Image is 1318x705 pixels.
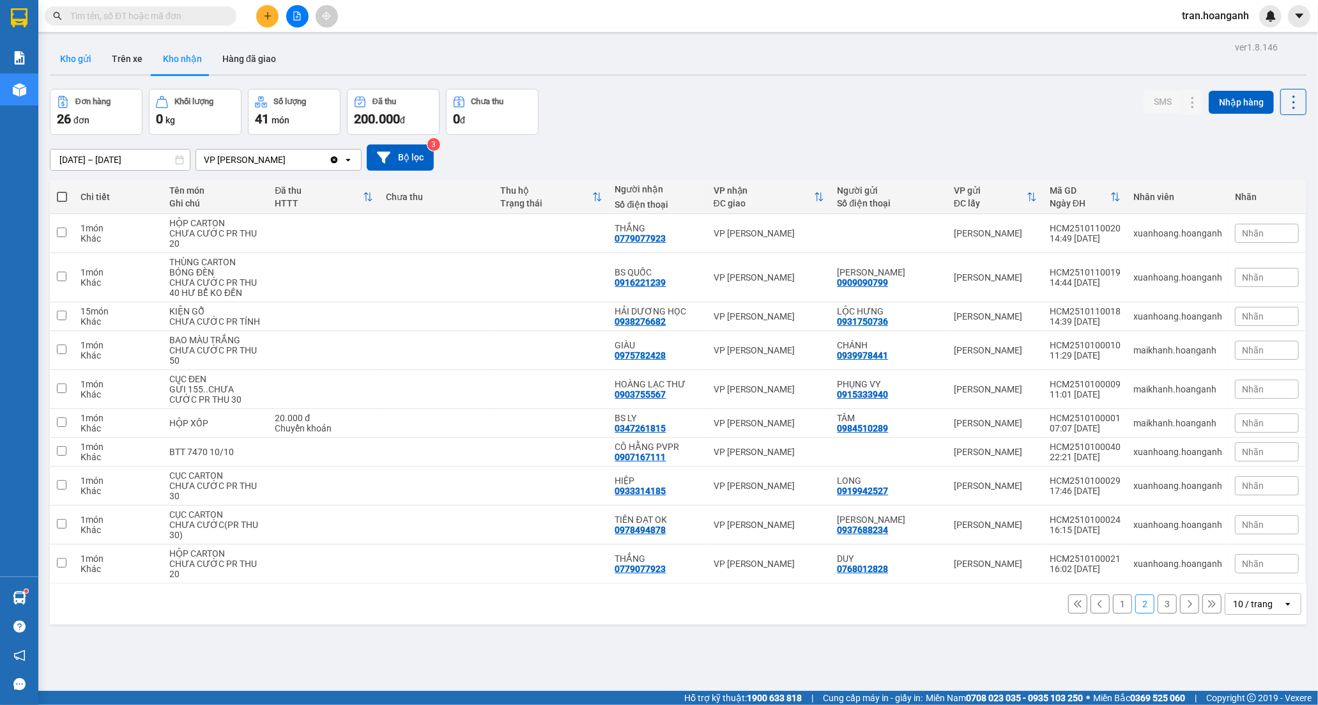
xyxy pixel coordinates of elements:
[615,199,701,210] div: Số điện thoại
[286,5,309,27] button: file-add
[122,55,225,73] div: 0812487330
[1242,345,1264,355] span: Nhãn
[837,316,888,327] div: 0931750736
[615,379,701,389] div: HOÀNG LẠC THƯ
[275,185,363,196] div: Đã thu
[947,180,1043,214] th: Toggle SortBy
[1043,180,1127,214] th: Toggle SortBy
[1235,192,1299,202] div: Nhãn
[275,423,373,433] div: Chuyển khoản
[837,185,940,196] div: Người gửi
[169,509,262,520] div: CỤC CARTON
[1209,91,1274,114] button: Nhập hàng
[954,481,1037,491] div: [PERSON_NAME]
[966,693,1083,703] strong: 0708 023 035 - 0935 103 250
[837,389,888,399] div: 0915333940
[80,233,157,244] div: Khác
[275,413,373,423] div: 20.000 đ
[80,486,157,496] div: Khác
[714,345,825,355] div: VP [PERSON_NAME]
[427,138,440,151] sup: 3
[1050,316,1121,327] div: 14:39 [DATE]
[714,228,825,238] div: VP [PERSON_NAME]
[1172,8,1259,24] span: tran.hoanganh
[954,559,1037,569] div: [PERSON_NAME]
[102,43,153,74] button: Trên xe
[1050,350,1121,360] div: 11:29 [DATE]
[1133,345,1222,355] div: maikhanh.hoanganh
[1242,447,1264,457] span: Nhãn
[1050,185,1110,196] div: Mã GD
[837,515,940,525] div: HUY THUẬN
[954,185,1027,196] div: VP gửi
[1133,520,1222,530] div: xuanhoang.hoanganh
[707,180,831,214] th: Toggle SortBy
[57,111,71,127] span: 26
[13,83,26,97] img: warehouse-icon
[1050,413,1121,423] div: HCM2510100001
[714,418,825,428] div: VP [PERSON_NAME]
[169,520,262,540] div: CHƯA CƯỚC(PR THU 30)
[1135,594,1154,614] button: 2
[275,198,363,208] div: HTTT
[11,12,31,26] span: Gửi:
[1133,447,1222,457] div: xuanhoang.hoanganh
[80,316,157,327] div: Khác
[1113,594,1132,614] button: 1
[1050,198,1110,208] div: Ngày ĐH
[122,11,225,40] div: [PERSON_NAME]
[1093,691,1185,705] span: Miền Bắc
[1242,228,1264,238] span: Nhãn
[1233,598,1273,610] div: 10 / trang
[80,389,157,399] div: Khác
[714,481,825,491] div: VP [PERSON_NAME]
[212,43,286,74] button: Hàng đã giao
[1050,379,1121,389] div: HCM2510100009
[837,476,940,486] div: LONG
[169,384,262,405] div: GỬI 155..CHƯA CƯỚC PR THU 30
[837,267,940,277] div: GIA NGUYỄN
[1050,267,1121,277] div: HCM2510110019
[169,559,262,579] div: CHƯA CƯỚC PR THU 20
[471,97,504,106] div: Chưa thu
[714,559,825,569] div: VP [PERSON_NAME]
[615,306,701,316] div: HẢI DƯƠNG HỌC
[1050,442,1121,452] div: HCM2510100040
[50,43,102,74] button: Kho gửi
[174,97,213,106] div: Khối lượng
[256,5,279,27] button: plus
[954,198,1027,208] div: ĐC lấy
[1242,272,1264,283] span: Nhãn
[615,525,666,535] div: 0978494878
[714,311,825,322] div: VP [PERSON_NAME]
[80,379,157,389] div: 1 món
[169,335,262,345] div: BAO MÀU TRẮNG
[1050,554,1121,564] div: HCM2510100021
[1133,418,1222,428] div: maikhanh.hoanganh
[1050,306,1121,316] div: HCM2510110018
[80,423,157,433] div: Khác
[1242,481,1264,491] span: Nhãn
[169,548,262,559] div: HỘP CARTON
[13,591,26,605] img: warehouse-icon
[1050,389,1121,399] div: 11:01 [DATE]
[615,476,701,486] div: HIỆP
[714,198,815,208] div: ĐC giao
[615,277,666,288] div: 0916221239
[169,374,262,384] div: CỤC ĐEN
[1283,599,1293,609] svg: open
[268,180,379,214] th: Toggle SortBy
[954,311,1037,322] div: [PERSON_NAME]
[75,97,111,106] div: Đơn hàng
[122,40,225,55] div: NGÂN
[747,693,802,703] strong: 1900 633 818
[169,316,262,327] div: CHƯA CƯỚC PR TÍNH
[169,447,262,457] div: BTT 7470 10/10
[13,678,26,690] span: message
[169,198,262,208] div: Ghi chú
[347,89,440,135] button: Đã thu200.000đ
[248,89,341,135] button: Số lượng41món
[837,525,888,535] div: 0937688234
[1288,5,1310,27] button: caret-down
[837,340,940,350] div: CHÁNH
